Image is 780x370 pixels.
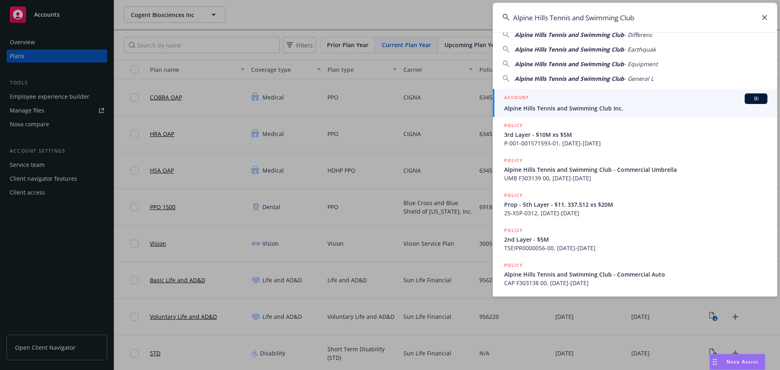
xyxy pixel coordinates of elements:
input: Search... [493,3,777,32]
span: TSEIPR0000056-00, [DATE]-[DATE] [504,244,767,252]
span: Alpine Hills Tennis and Swimming Club [515,31,624,39]
span: 25-XSP-0312, [DATE]-[DATE] [504,209,767,217]
span: 2nd Layer - $5M [504,235,767,244]
div: Drag to move [710,354,720,370]
h5: POLICY [504,191,523,199]
span: - Equipment [624,60,658,68]
span: UMB F303139 00, [DATE]-[DATE] [504,174,767,182]
a: POLICY3rd Layer - $10M xs $5MP-001-001571593-01, [DATE]-[DATE] [493,117,777,152]
span: Alpine Hills Tennis and Swimming Club [515,60,624,68]
a: POLICYProp - 5th Layer - $11, 337,512 xs $20M25-XSP-0312, [DATE]-[DATE] [493,187,777,222]
span: - Differenc [624,31,652,39]
a: ACCOUNTBIAlpine Hills Tennis and Swimming Club Inc. [493,89,777,117]
a: POLICY2nd Layer - $5MTSEIPR0000056-00, [DATE]-[DATE] [493,222,777,257]
span: Alpine Hills Tennis and Swimming Club [515,45,624,53]
span: Alpine Hills Tennis and Swimming Club - Commercial Umbrella [504,165,767,174]
span: - General L [624,75,654,82]
h5: POLICY [504,226,523,234]
span: - Earthquak [624,45,656,53]
h5: POLICY [504,156,523,164]
h5: ACCOUNT [504,93,529,103]
span: P-001-001571593-01, [DATE]-[DATE] [504,139,767,147]
span: Alpine Hills Tennis and Swimming Club [515,75,624,82]
span: Prop - 5th Layer - $11, 337,512 xs $20M [504,200,767,209]
span: Alpine Hills Tennis and Swimming Club - Commercial Auto [504,270,767,279]
span: Nova Assist [726,358,758,365]
span: 3rd Layer - $10M xs $5M [504,130,767,139]
h5: POLICY [504,121,523,130]
span: CAP F303138 00, [DATE]-[DATE] [504,279,767,287]
h5: POLICY [504,261,523,269]
span: BI [748,95,764,102]
span: Alpine Hills Tennis and Swimming Club Inc. [504,104,767,113]
a: POLICYAlpine Hills Tennis and Swimming Club - Commercial AutoCAP F303138 00, [DATE]-[DATE] [493,257,777,292]
button: Nova Assist [709,354,765,370]
a: POLICYAlpine Hills Tennis and Swimming Club - Commercial UmbrellaUMB F303139 00, [DATE]-[DATE] [493,152,777,187]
